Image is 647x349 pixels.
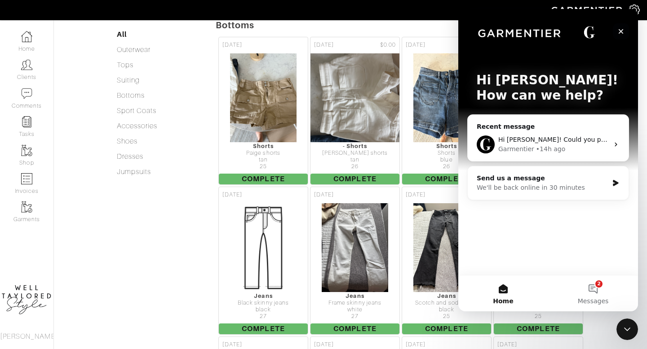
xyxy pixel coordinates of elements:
span: Complete [402,323,491,334]
span: Complete [310,323,399,334]
a: Dresses [117,153,143,161]
span: [DATE] [314,41,334,49]
span: [DATE] [222,191,242,199]
div: 27 [219,313,308,320]
img: garmentier-logo-header-white-b43fb05a5012e4ada735d5af1a66efaba907eab6374d6393d1fbf88cb4ef424d.png [547,2,629,18]
div: Jeans [402,292,491,299]
div: tan [310,157,399,163]
div: • 14h ago [78,135,107,145]
span: Complete [219,174,308,184]
span: Home [35,289,55,295]
div: 26 [402,163,491,170]
a: Shoes [117,137,137,145]
img: 5S7yeUFhMcZshGRopJUzCh36 [413,53,481,143]
span: Messages [120,289,151,295]
div: black [219,306,308,313]
span: [DATE] [497,340,517,349]
a: Suiting [117,76,140,84]
a: Jumpsuits [117,168,151,176]
a: Sport Coats [117,107,157,115]
div: Shorts [219,143,308,149]
img: GsHGhkGi3UQuBLyiAgFRVgxU [230,53,297,143]
img: orders-icon-0abe47150d42831381b5fb84f609e132dff9fe21cb692f30cb5eec754e2cba89.png [21,173,32,184]
a: [DATE] Shorts Shorts blue 26 Complete [401,36,492,186]
div: 26 [310,163,399,170]
div: Garmentier [40,135,76,145]
iframe: Intercom live chat [616,318,638,340]
span: [DATE] [314,340,334,349]
span: [DATE] [406,41,425,49]
div: Send us a message [18,165,150,174]
div: Shorts [402,143,491,149]
img: garments-icon-b7da505a4dc4fd61783c78ac3ca0ef83fa9d6f193b1c9dc38574b1d14d53ca28.png [21,145,32,156]
img: clients-icon-6bae9207a08558b7cb47a8932f037763ab4055f8c8b6bfacd5dc20c3e0201464.png [21,59,32,70]
div: [PERSON_NAME] shorts [310,150,399,157]
span: Complete [219,323,308,334]
div: Frame skinny jeans [310,300,399,306]
img: garments-icon-b7da505a4dc4fd61783c78ac3ca0ef83fa9d6f193b1c9dc38574b1d14d53ca28.png [21,201,32,213]
a: [DATE] Jeans Scotch and soda jeans black 25 Complete [401,186,492,336]
img: comment-icon-a0a6a9ef722e966f86d9cbdc48e553b5cf19dbc54f86b18d962a5391bc8f6eb6.png [21,88,32,99]
img: xw8m3H2DKbqbb9FbJwNfgJ4A [295,53,415,143]
a: Tops [117,61,133,69]
div: Jeans [310,292,399,299]
div: We'll be back online in 30 minutes [18,174,150,183]
div: 27 [310,313,399,320]
img: dashboard-icon-dbcd8f5a0b271acd01030246c82b418ddd0df26cd7fceb0bd07c9910d44c42f6.png [21,31,32,42]
div: 25 [219,163,308,170]
div: black [402,306,491,313]
div: white [310,306,399,313]
h5: Bottoms [216,20,647,31]
div: Send us a messageWe'll be back online in 30 minutes [9,157,171,191]
div: blue [402,157,491,163]
a: [DATE] Shorts Paige shorts tan 25 Complete [217,36,309,186]
div: 25 [494,313,583,320]
span: [DATE] [406,191,425,199]
div: - Shorts [310,143,399,149]
div: Black skinny jeans [219,300,308,306]
span: [DATE] [406,340,425,349]
a: All [117,30,127,39]
a: Bottoms [117,92,145,100]
a: [DATE] $0.00 - Shorts [PERSON_NAME] shorts tan 26 Complete [309,36,401,186]
div: Close [155,14,171,31]
span: [DATE] [222,41,242,49]
span: Complete [494,323,583,334]
iframe: Intercom live chat [458,9,638,311]
button: Messages [90,266,180,302]
a: [DATE] Jeans Frame skinny jeans white 27 Complete [309,186,401,336]
span: Complete [310,174,399,184]
img: Womens_Jeans-2507270ba29bcb750c7657eb757a016623e413ef5f06a232edca91e55572e71d.png [218,203,308,292]
a: [DATE] Jeans Black skinny jeans black 27 Complete [217,186,309,336]
span: [DATE] [222,340,242,349]
img: gear-icon-white-bd11855cb880d31180b6d7d6211b90ccbf57a29d726f0c71d8c61bd08dd39cc2.png [629,4,640,16]
span: $0.00 [380,41,396,49]
div: Scotch and soda jeans [402,300,491,306]
div: 25 [402,313,491,320]
a: Outerwear [117,46,151,54]
div: tan [219,157,308,163]
img: 8ckGU6uPcdfXepggWszdZ4sW [413,203,481,292]
img: uHxF3AeRPP4fAxcPyBDbcedf [321,203,389,292]
span: [DATE] [314,191,334,199]
img: reminder-icon-8004d30b9f0a5d33ae49ab947aed9ed385cf756f9e5892f1edd6e32f2345188e.png [21,116,32,127]
div: Paige shorts [219,150,308,157]
a: Accessories [117,122,158,130]
span: Complete [402,174,491,184]
div: Shorts [402,150,491,157]
div: Jeans [219,292,308,299]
